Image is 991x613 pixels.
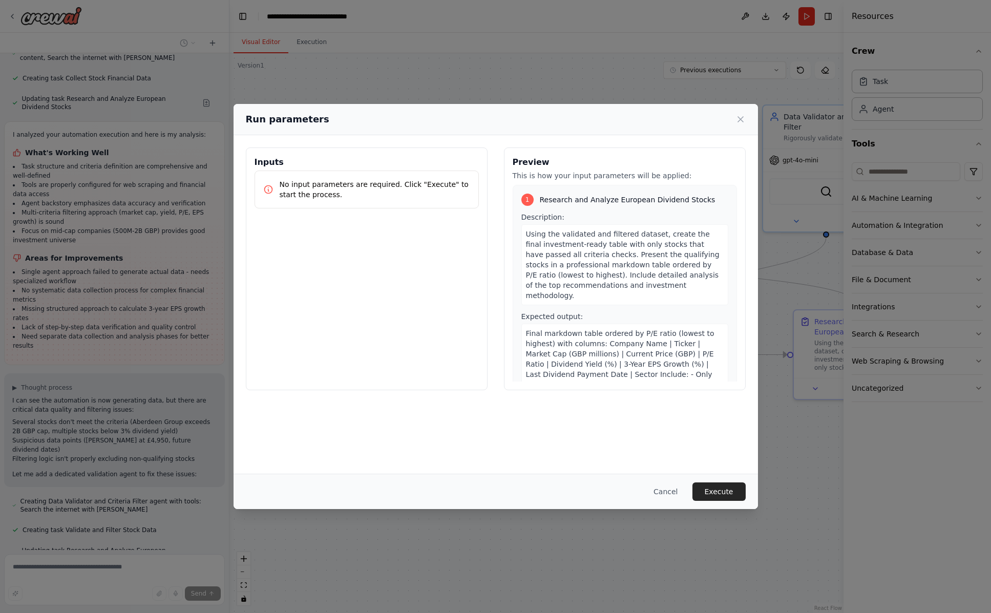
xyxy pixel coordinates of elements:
span: Research and Analyze European Dividend Stocks [540,195,715,205]
p: This is how your input parameters will be applied: [513,171,737,181]
span: Final markdown table ordered by P/E ratio (lowest to highest) with columns: Company Name | Ticker... [526,329,714,419]
h3: Preview [513,156,737,168]
h3: Inputs [255,156,479,168]
span: Using the validated and filtered dataset, create the final investment-ready table with only stock... [526,230,720,300]
button: Execute [692,482,746,501]
p: No input parameters are required. Click "Execute" to start the process. [280,179,470,200]
h2: Run parameters [246,112,329,126]
span: Expected output: [521,312,583,321]
span: Description: [521,213,564,221]
button: Cancel [645,482,686,501]
div: 1 [521,194,534,206]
